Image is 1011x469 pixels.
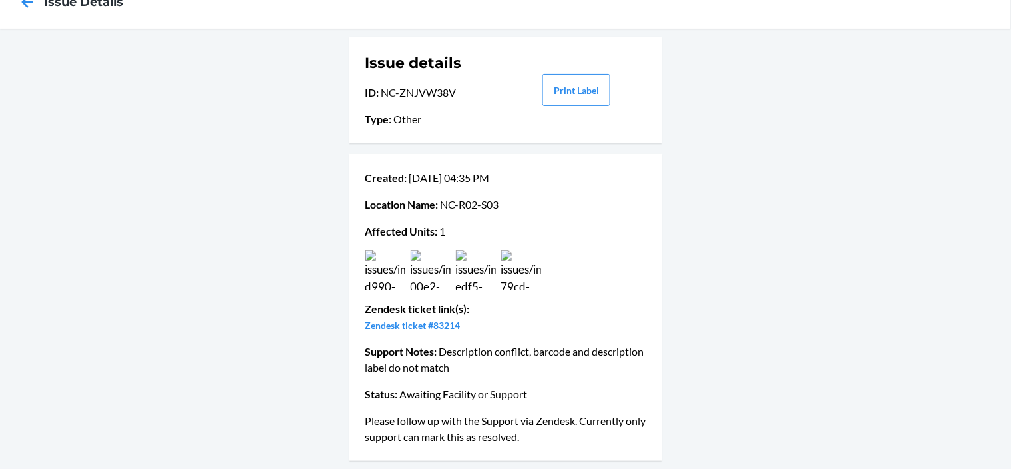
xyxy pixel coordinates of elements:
[365,170,646,186] p: [DATE] 04:35 PM
[365,225,438,238] span: Affected Units :
[365,388,398,400] span: Status :
[365,53,505,74] h1: Issue details
[365,386,646,402] p: Awaiting Facility or Support
[501,250,541,290] img: issues/images/499338aa-79cd-4d2e-b56c-e5188542e145.jpg
[365,171,407,184] span: Created :
[365,86,379,99] span: ID :
[365,85,505,101] p: NC-ZNJVW38V
[365,250,405,290] img: issues/images/747030a3-d990-40b1-ad60-34f1ea4809eb.jpg
[365,197,646,213] p: NC-R02-S03
[365,413,646,445] p: Please follow up with the Support via Zendesk. Currently only support can mark this as resolved.
[365,113,392,125] span: Type :
[365,223,646,240] p: 1
[411,250,451,290] img: issues/images/9ae32638-00e2-468a-ab8a-f098a1688d82.jpg
[365,320,461,331] a: Zendesk ticket #83214
[365,111,505,127] p: Other
[365,344,646,376] p: Description conflict, barcode and description label do not match
[365,198,439,211] span: Location Name :
[365,302,470,315] span: Zendesk ticket link(s) :
[542,74,610,106] button: Print Label
[365,345,437,358] span: Support Notes :
[456,250,496,290] img: issues/images/7110fed3-edf5-478d-8dcb-b5b76f58633c.jpg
